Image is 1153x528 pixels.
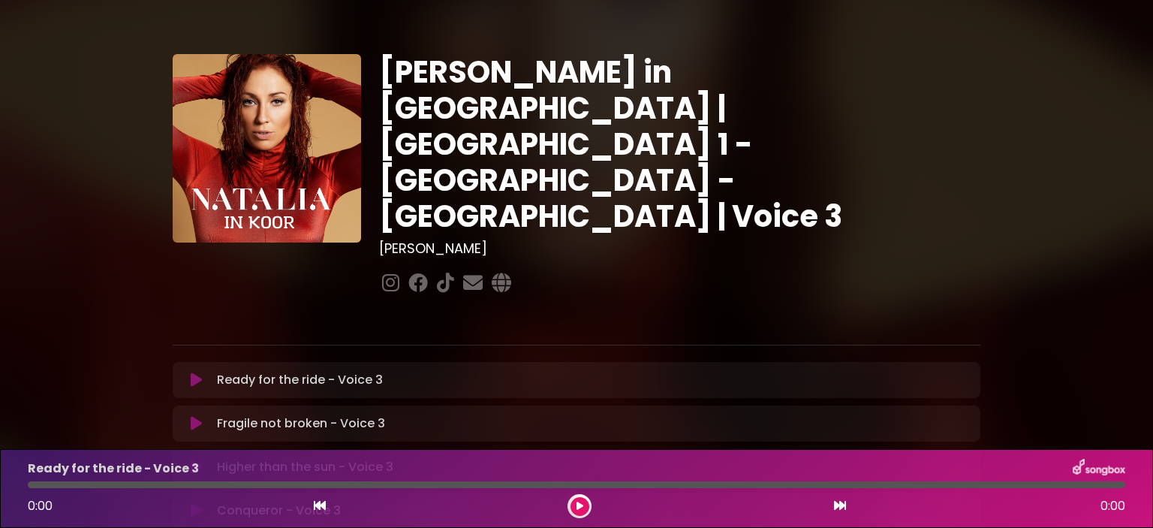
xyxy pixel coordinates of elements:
[217,415,385,433] p: Fragile not broken - Voice 3
[28,460,199,478] p: Ready for the ride - Voice 3
[1073,459,1125,478] img: songbox-logo-white.png
[1100,497,1125,515] span: 0:00
[28,497,53,514] span: 0:00
[379,54,980,234] h1: [PERSON_NAME] in [GEOGRAPHIC_DATA] | [GEOGRAPHIC_DATA] 1 - [GEOGRAPHIC_DATA] - [GEOGRAPHIC_DATA] ...
[173,54,361,243] img: YTVS25JmS9CLUqXqkEhs
[217,371,383,389] p: Ready for the ride - Voice 3
[379,240,980,257] h3: [PERSON_NAME]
